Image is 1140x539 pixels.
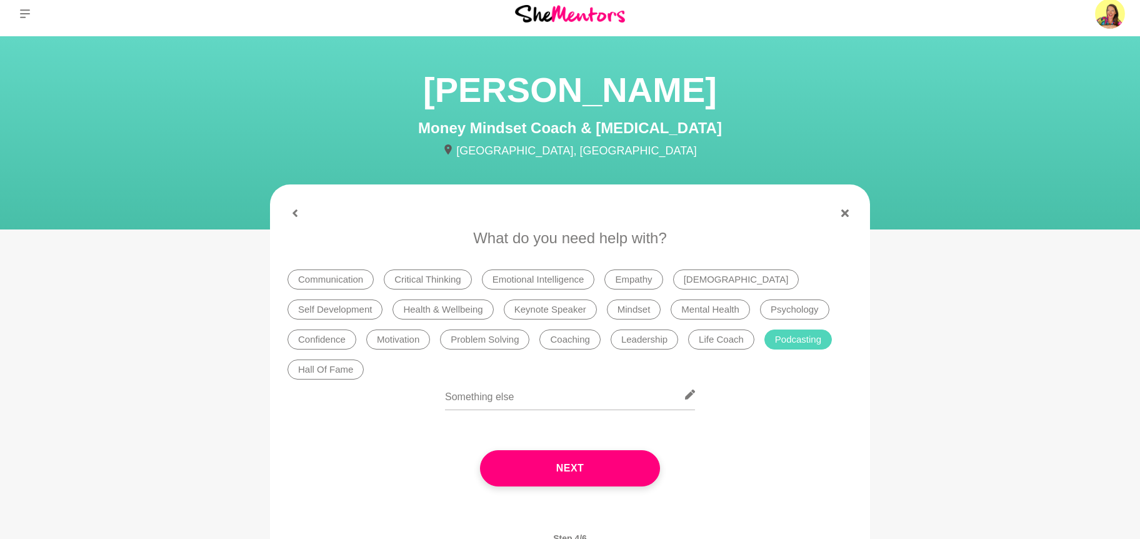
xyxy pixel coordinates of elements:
h4: Money Mindset Coach & [MEDICAL_DATA] [270,119,870,138]
p: [GEOGRAPHIC_DATA], [GEOGRAPHIC_DATA] [270,143,870,159]
button: Next [480,450,660,486]
p: What do you need help with? [287,227,852,249]
img: She Mentors Logo [515,5,625,22]
input: Something else [445,380,695,410]
h1: [PERSON_NAME] [270,66,870,114]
